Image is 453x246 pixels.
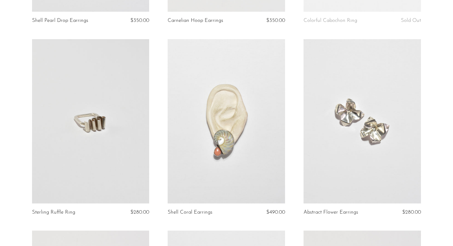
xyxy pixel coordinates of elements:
a: Colorful Cabochon Ring [304,18,357,23]
a: Shell Coral Earrings [168,210,212,215]
span: $350.00 [130,18,149,23]
a: Carnelian Hoop Earrings [168,18,223,23]
span: $490.00 [266,210,285,215]
span: $280.00 [130,210,149,215]
span: $280.00 [402,210,421,215]
a: Shell Pearl Drop Earrings [32,18,88,23]
span: $350.00 [266,18,285,23]
a: Sterling Ruffle Ring [32,210,75,215]
span: Sold Out [401,18,421,23]
a: Abstract Flower Earrings [304,210,358,215]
